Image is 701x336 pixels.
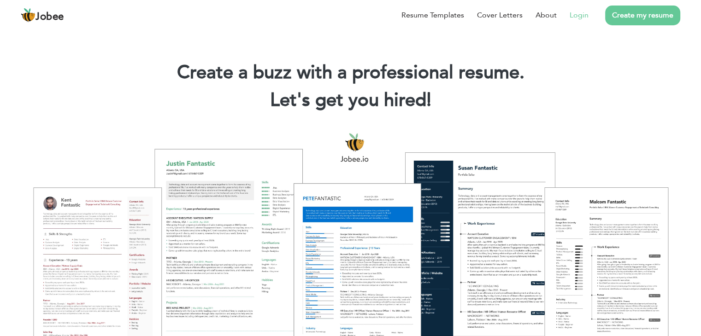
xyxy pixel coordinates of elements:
[14,61,687,85] h1: Create a buzz with a professional resume.
[401,10,464,21] a: Resume Templates
[21,8,35,23] img: jobee.io
[35,12,64,22] span: Jobee
[605,6,680,25] a: Create my resume
[477,10,523,21] a: Cover Letters
[570,10,589,21] a: Login
[21,8,64,23] a: Jobee
[427,87,431,113] span: |
[315,87,431,113] span: get you hired!
[536,10,557,21] a: About
[14,88,687,112] h2: Let's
